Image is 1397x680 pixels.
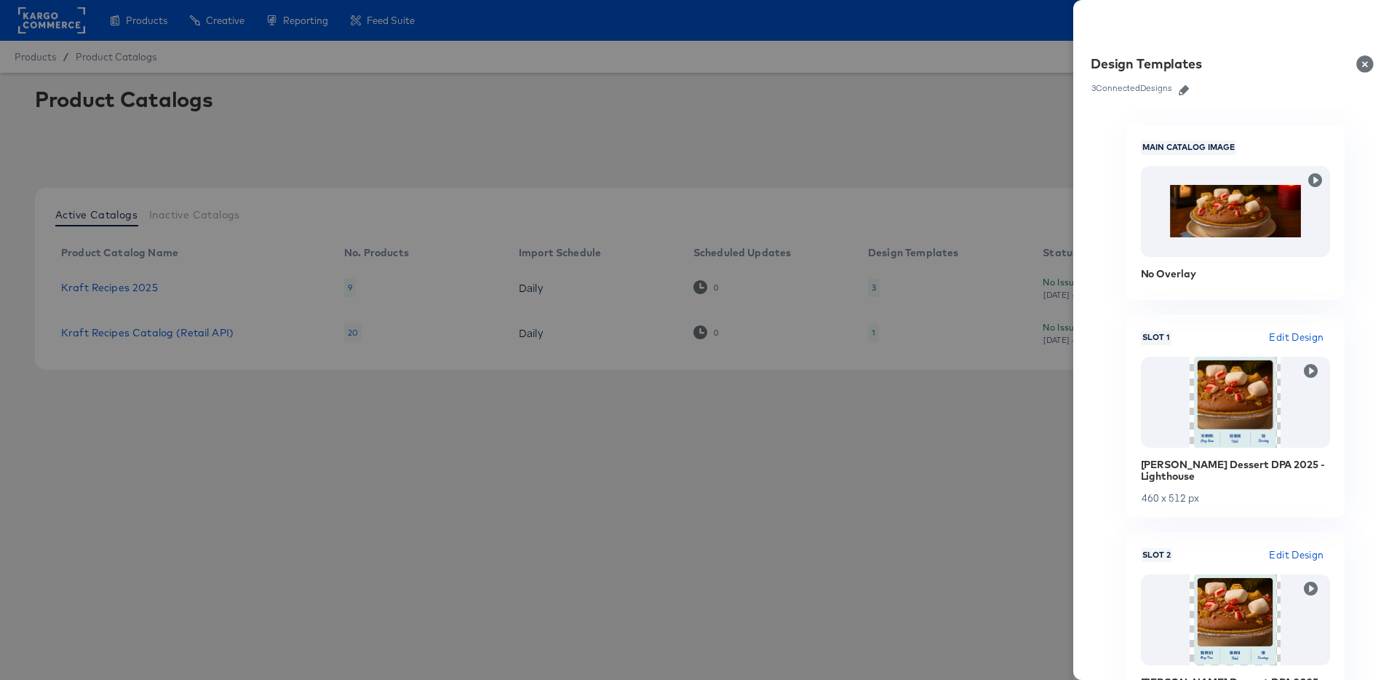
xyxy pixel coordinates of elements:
[1091,55,1202,73] div: Design Templates
[1269,547,1324,564] span: Edit Design
[1141,332,1171,344] span: Slot 1
[1141,493,1330,503] div: 460 x 512 px
[1141,550,1172,561] span: Slot 2
[1141,142,1236,154] span: Main Catalog Image
[1091,83,1173,93] div: 3 Connected Designs
[1269,329,1324,346] span: Edit Design
[1263,547,1329,564] button: Edit Design
[1141,268,1330,280] div: No Overlay
[1141,459,1330,482] div: [PERSON_NAME] Dessert DPA 2025 - Lighthouse
[1263,329,1329,346] button: Edit Design
[1348,44,1388,84] button: Close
